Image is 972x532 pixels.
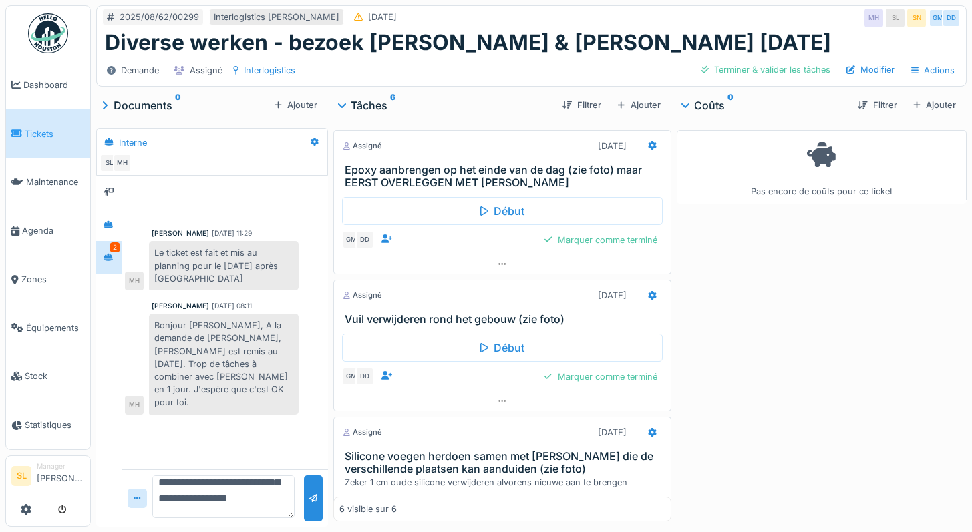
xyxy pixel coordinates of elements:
div: DD [355,230,374,249]
div: Interlogistics [PERSON_NAME] [214,11,339,23]
div: Pas encore de coûts pour ce ticket [685,136,958,198]
div: MH [125,272,144,290]
div: Actions [905,61,961,80]
div: Terminer & valider les tâches [696,61,836,79]
div: Documents [102,97,269,113]
div: Ajouter [269,96,323,114]
div: MH [864,9,883,27]
div: [DATE] [598,289,627,302]
div: Interne [119,136,147,149]
a: Dashboard [6,61,90,109]
div: 6 visible sur 6 [339,503,397,515]
div: Manager [37,461,85,471]
span: Dashboard [23,79,85,91]
span: Statistiques [25,419,85,431]
div: [PERSON_NAME] [152,301,209,311]
div: 2025/08/62/00299 [120,11,199,23]
a: Équipements [6,304,90,352]
div: DD [355,367,374,386]
div: [DATE] 11:29 [212,228,252,238]
div: Marquer comme terminé [539,368,662,386]
div: GM [342,367,361,386]
img: Badge_color-CXgf-gQk.svg [28,13,68,53]
a: Tickets [6,109,90,158]
div: Demande [121,64,159,77]
div: MH [125,396,144,415]
sup: 0 [175,97,181,113]
span: Stock [25,370,85,382]
span: Maintenance [26,176,85,188]
span: Agenda [22,224,85,237]
div: [DATE] [598,140,627,152]
div: [DATE] 08:11 [212,301,252,311]
div: GM [342,230,361,249]
div: Début [342,197,662,225]
div: Bonjour [PERSON_NAME], A la demande de [PERSON_NAME], [PERSON_NAME] est remis au [DATE]. Trop de ... [149,314,299,414]
a: Agenda [6,206,90,255]
div: DD [942,9,961,27]
div: Filtrer [852,96,902,114]
h3: Vuil verwijderen rond het gebouw (zie foto) [345,313,665,326]
div: Début [342,334,662,362]
div: [PERSON_NAME] [152,228,209,238]
div: Tâches [339,97,552,113]
li: [PERSON_NAME] [37,461,85,490]
h3: Silicone voegen herdoen samen met [PERSON_NAME] die de verschillende plaatsen kan aanduiden (zie ... [345,450,665,475]
div: MH [113,154,132,172]
div: Assigné [190,64,222,77]
div: SL [100,154,118,172]
span: Zones [21,273,85,286]
a: Statistiques [6,401,90,449]
div: Assigné [342,290,382,301]
h3: Epoxy aanbrengen op het einde van de dag (zie foto) maar EERST OVERLEGGEN MET [PERSON_NAME] [345,164,665,189]
div: Interlogistics [244,64,295,77]
div: Modifier [841,61,900,79]
div: GM [929,9,947,27]
div: Ajouter [908,96,961,114]
div: 2 [110,242,120,252]
div: [DATE] [368,11,397,23]
div: [DATE] [598,426,627,439]
div: Coûts [682,97,848,113]
sup: 6 [390,97,395,113]
span: Équipements [26,322,85,334]
div: Ajouter [612,96,665,114]
div: Marquer comme terminé [539,231,662,249]
h1: Diverse werken - bezoek [PERSON_NAME] & [PERSON_NAME] [DATE] [105,30,831,55]
div: Zeker 1 cm oude silicone verwijderen alvorens nieuwe aan te brengen [345,476,665,489]
a: Zones [6,255,90,304]
div: Assigné [342,427,382,438]
div: SL [886,9,905,27]
div: Filtrer [557,96,607,114]
span: Tickets [25,127,85,140]
div: SN [907,9,926,27]
a: Maintenance [6,158,90,207]
a: SL Manager[PERSON_NAME] [11,461,85,493]
a: Stock [6,352,90,401]
div: Assigné [342,140,382,152]
li: SL [11,466,31,486]
sup: 0 [727,97,734,113]
div: Le ticket est fait et mis au planning pour le [DATE] après [GEOGRAPHIC_DATA] [149,241,299,290]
